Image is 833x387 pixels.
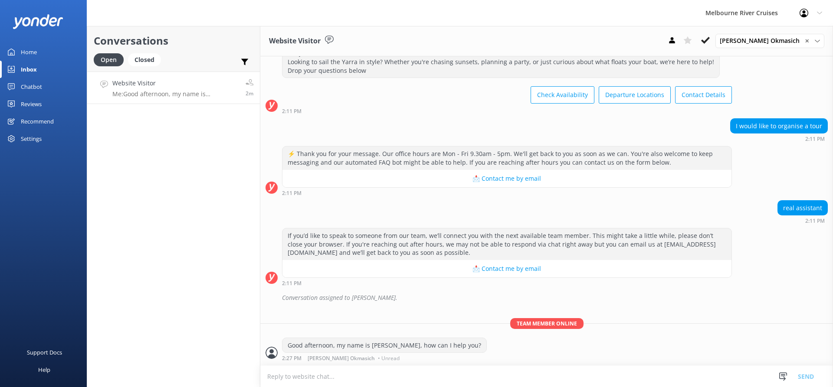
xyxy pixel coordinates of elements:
[282,108,732,114] div: 02:11pm 12-Aug-2025 (UTC +10:00) Australia/Sydney
[282,356,302,361] strong: 2:27 PM
[21,43,37,61] div: Home
[21,113,54,130] div: Recommend
[112,90,239,98] p: Me: Good afternoon, my name is [PERSON_NAME], how can I help you?
[282,146,731,169] div: ⚡ Thank you for your message. Our office hours are Mon - Fri 9.30am - 5pm. We'll get back to you ...
[94,33,253,49] h2: Conversations
[266,290,828,305] div: 2025-08-12T04:26:40.846
[21,78,42,95] div: Chatbot
[94,53,124,66] div: Open
[282,46,719,78] div: Ahoy there! Welcome Aboard! Looking to sail the Yarra in style? Whether you're chasing sunsets, p...
[128,53,161,66] div: Closed
[805,137,825,142] strong: 2:11 PM
[730,136,828,142] div: 02:11pm 12-Aug-2025 (UTC +10:00) Australia/Sydney
[282,290,828,305] div: Conversation assigned to [PERSON_NAME].
[282,190,732,196] div: 02:11pm 12-Aug-2025 (UTC +10:00) Australia/Sydney
[378,356,400,361] span: • Unread
[282,191,302,196] strong: 2:11 PM
[805,218,825,224] strong: 2:11 PM
[38,361,50,378] div: Help
[21,130,42,147] div: Settings
[13,14,63,29] img: yonder-white-logo.png
[282,280,732,286] div: 02:11pm 12-Aug-2025 (UTC +10:00) Australia/Sydney
[531,86,594,104] button: Check Availability
[282,338,486,353] div: Good afternoon, my name is [PERSON_NAME], how can I help you?
[599,86,671,104] button: Departure Locations
[282,355,487,361] div: 02:27pm 12-Aug-2025 (UTC +10:00) Australia/Sydney
[510,318,584,329] span: Team member online
[282,228,731,260] div: If you’d like to speak to someone from our team, we’ll connect you with the next available team m...
[308,356,375,361] span: [PERSON_NAME] Okmasich
[282,170,731,187] button: 📩 Contact me by email
[27,344,62,361] div: Support Docs
[715,34,824,48] div: Assign User
[720,36,805,46] span: [PERSON_NAME] Okmasich
[282,281,302,286] strong: 2:11 PM
[112,78,239,88] h4: Website Visitor
[805,37,809,45] span: ✕
[246,90,253,97] span: 02:27pm 12-Aug-2025 (UTC +10:00) Australia/Sydney
[282,109,302,114] strong: 2:11 PM
[94,55,128,64] a: Open
[778,201,827,215] div: real assistant
[675,86,732,104] button: Contact Details
[777,218,828,224] div: 02:11pm 12-Aug-2025 (UTC +10:00) Australia/Sydney
[21,61,37,78] div: Inbox
[128,55,165,64] a: Closed
[731,119,827,133] div: I would like to organise a tour
[269,36,321,47] h3: Website Visitor
[21,95,42,113] div: Reviews
[87,72,260,104] a: Website VisitorMe:Good afternoon, my name is [PERSON_NAME], how can I help you?2m
[282,260,731,277] button: 📩 Contact me by email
